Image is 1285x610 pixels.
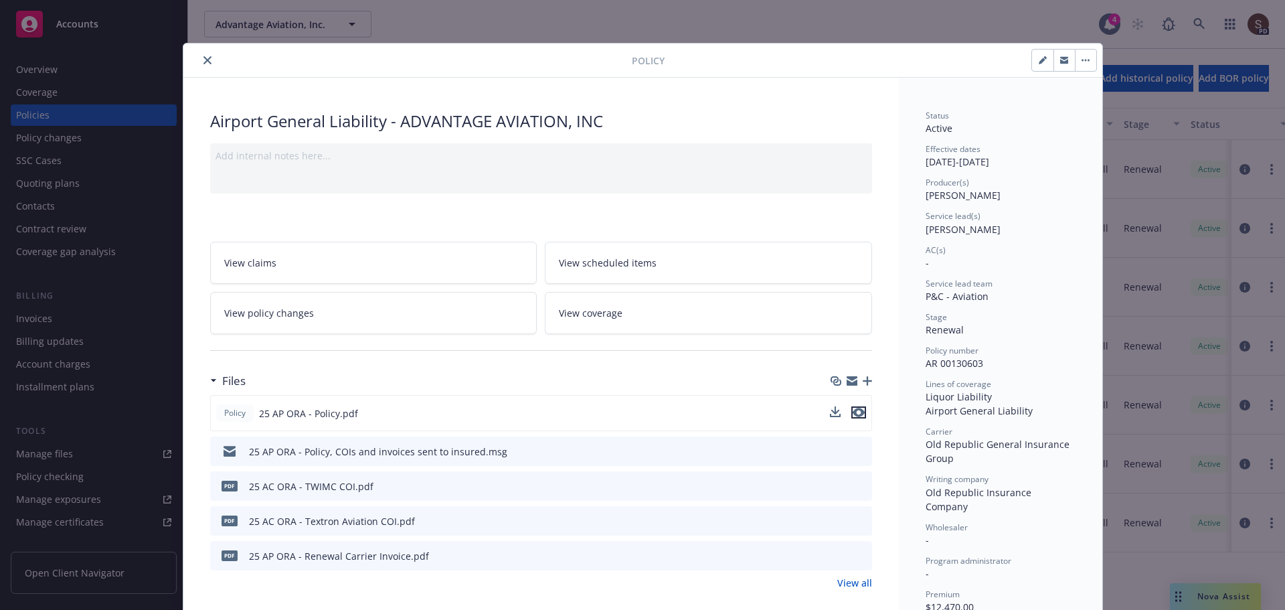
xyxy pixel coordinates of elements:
[833,549,844,563] button: download file
[926,390,1076,404] div: Liquor Liability
[926,278,993,289] span: Service lead team
[926,223,1001,236] span: [PERSON_NAME]
[855,445,867,459] button: preview file
[222,372,246,390] h3: Files
[222,407,248,419] span: Policy
[926,256,929,269] span: -
[926,589,960,600] span: Premium
[210,372,246,390] div: Files
[545,292,872,334] a: View coverage
[926,473,989,485] span: Writing company
[837,576,872,590] a: View all
[926,486,1034,513] span: Old Republic Insurance Company
[855,514,867,528] button: preview file
[926,323,964,336] span: Renewal
[210,242,537,284] a: View claims
[926,534,929,546] span: -
[210,110,872,133] div: Airport General Liability - ADVANTAGE AVIATION, INC
[559,306,622,320] span: View coverage
[249,514,415,528] div: 25 AC ORA - Textron Aviation COI.pdf
[559,256,657,270] span: View scheduled items
[545,242,872,284] a: View scheduled items
[222,516,238,526] span: pdf
[216,149,867,163] div: Add internal notes here...
[926,357,983,370] span: AR 00130603
[249,479,373,493] div: 25 AC ORA - TWIMC COI.pdf
[632,54,665,68] span: Policy
[926,426,952,437] span: Carrier
[926,177,969,188] span: Producer(s)
[926,404,1076,418] div: Airport General Liability
[224,306,314,320] span: View policy changes
[926,122,952,135] span: Active
[926,378,991,390] span: Lines of coverage
[926,345,978,356] span: Policy number
[851,406,866,421] button: preview file
[249,549,429,563] div: 25 AP ORA - Renewal Carrier Invoice.pdf
[926,567,929,580] span: -
[833,479,844,493] button: download file
[259,406,358,421] span: 25 AP ORA - Policy.pdf
[855,479,867,493] button: preview file
[199,52,216,68] button: close
[926,110,949,121] span: Status
[249,445,507,459] div: 25 AP ORA - Policy, COIs and invoices sent to insured.msg
[926,143,1076,169] div: [DATE] - [DATE]
[851,406,866,418] button: preview file
[833,445,844,459] button: download file
[222,550,238,560] span: pdf
[855,549,867,563] button: preview file
[926,210,980,222] span: Service lead(s)
[224,256,276,270] span: View claims
[830,406,841,421] button: download file
[833,514,844,528] button: download file
[926,311,947,323] span: Stage
[926,438,1072,465] span: Old Republic General Insurance Group
[222,481,238,491] span: pdf
[926,143,980,155] span: Effective dates
[926,555,1011,566] span: Program administrator
[210,292,537,334] a: View policy changes
[830,406,841,417] button: download file
[926,189,1001,202] span: [PERSON_NAME]
[926,290,989,303] span: P&C - Aviation
[926,522,968,533] span: Wholesaler
[926,244,946,256] span: AC(s)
